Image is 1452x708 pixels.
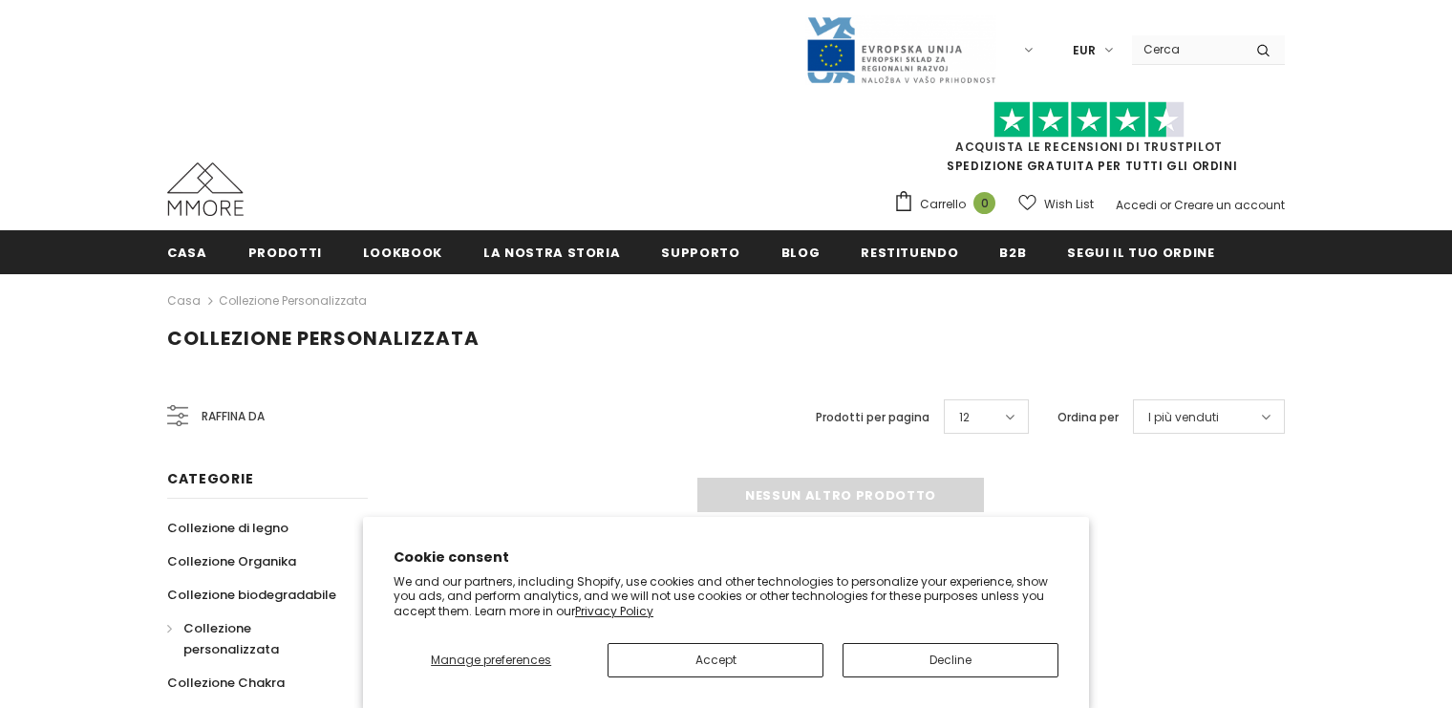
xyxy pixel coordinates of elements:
span: Prodotti [248,244,322,262]
a: Collezione personalizzata [219,292,367,309]
a: Collezione biodegradabile [167,578,336,611]
span: Collezione Chakra [167,674,285,692]
a: Restituendo [861,230,958,273]
a: Collezione personalizzata [167,611,347,666]
span: Wish List [1044,195,1094,214]
p: We and our partners, including Shopify, use cookies and other technologies to personalize your ex... [394,574,1058,619]
span: Collezione Organika [167,552,296,570]
span: 0 [973,192,995,214]
span: Collezione di legno [167,519,288,537]
a: Accedi [1116,197,1157,213]
a: Carrello 0 [893,190,1005,219]
a: supporto [661,230,739,273]
span: SPEDIZIONE GRATUITA PER TUTTI GLI ORDINI [893,110,1285,174]
a: Acquista le recensioni di TrustPilot [955,139,1223,155]
span: I più venduti [1148,408,1219,427]
span: Carrello [920,195,966,214]
button: Manage preferences [394,643,588,677]
a: Collezione di legno [167,511,288,545]
a: B2B [999,230,1026,273]
a: Lookbook [363,230,442,273]
a: Prodotti [248,230,322,273]
h2: Cookie consent [394,547,1058,568]
a: Segui il tuo ordine [1067,230,1214,273]
span: Collezione biodegradabile [167,586,336,604]
img: Javni Razpis [805,15,996,85]
span: Restituendo [861,244,958,262]
a: Creare un account [1174,197,1285,213]
span: Segui il tuo ordine [1067,244,1214,262]
button: Decline [843,643,1058,677]
span: EUR [1073,41,1096,60]
label: Ordina per [1057,408,1119,427]
a: Casa [167,290,201,312]
span: Raffina da [202,406,265,427]
input: Search Site [1132,35,1242,63]
span: Collezione personalizzata [167,325,480,352]
span: 12 [959,408,970,427]
span: Casa [167,244,207,262]
span: Categorie [167,469,253,488]
a: Blog [781,230,821,273]
a: Wish List [1018,187,1094,221]
span: B2B [999,244,1026,262]
a: Privacy Policy [575,603,653,619]
a: Casa [167,230,207,273]
a: Collezione Organika [167,545,296,578]
img: Fidati di Pilot Stars [993,101,1185,139]
a: La nostra storia [483,230,620,273]
span: La nostra storia [483,244,620,262]
span: Blog [781,244,821,262]
button: Accept [608,643,823,677]
a: Javni Razpis [805,41,996,57]
span: Collezione personalizzata [183,619,279,658]
span: Lookbook [363,244,442,262]
a: Collezione Chakra [167,666,285,699]
span: or [1160,197,1171,213]
img: Casi MMORE [167,162,244,216]
span: Manage preferences [431,652,551,668]
label: Prodotti per pagina [816,408,929,427]
span: supporto [661,244,739,262]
